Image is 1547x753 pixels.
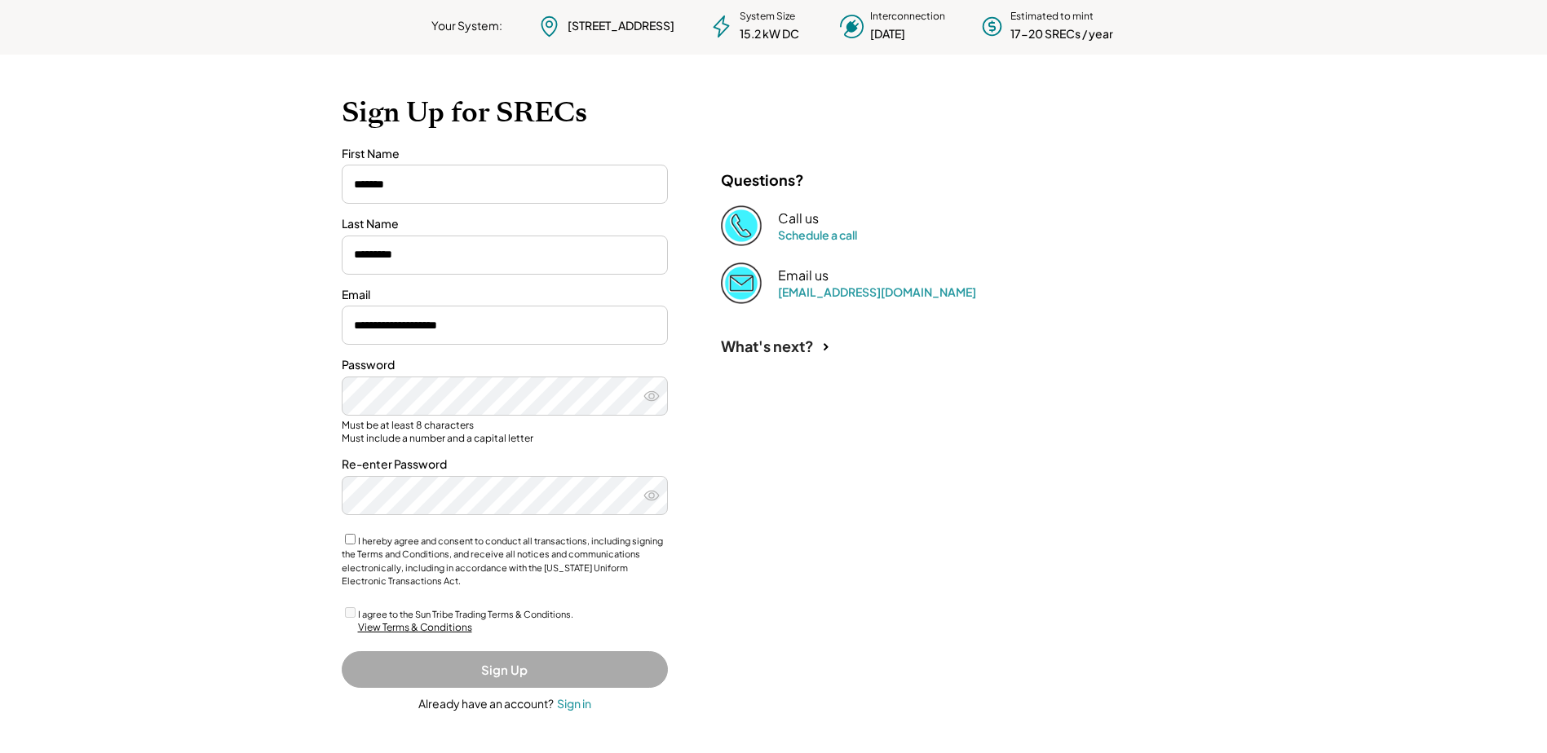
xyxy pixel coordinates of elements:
[342,357,668,373] div: Password
[778,210,819,227] div: Call us
[568,18,674,34] div: [STREET_ADDRESS]
[870,10,945,24] div: Interconnection
[721,262,762,303] img: Email%202%403x.png
[418,696,554,712] div: Already have an account?
[870,26,905,42] div: [DATE]
[721,170,804,189] div: Questions?
[721,337,814,355] div: What's next?
[778,227,857,242] a: Schedule a call
[557,696,591,711] div: Sign in
[342,287,668,303] div: Email
[342,95,1206,130] h1: Sign Up for SRECs
[342,419,668,444] div: Must be at least 8 characters Must include a number and a capital letter
[358,609,573,619] label: I agree to the Sun Tribe Trading Terms & Conditions.
[431,18,502,34] div: Your System:
[342,535,663,587] label: I hereby agree and consent to conduct all transactions, including signing the Terms and Condition...
[342,216,668,232] div: Last Name
[342,456,668,473] div: Re-enter Password
[342,651,668,688] button: Sign Up
[1010,26,1113,42] div: 17-20 SRECs / year
[721,205,762,246] img: Phone%20copy%403x.png
[740,10,795,24] div: System Size
[342,146,668,162] div: First Name
[778,267,829,284] div: Email us
[778,284,976,299] a: [EMAIL_ADDRESS][DOMAIN_NAME]
[740,26,799,42] div: 15.2 kW DC
[358,621,472,635] div: View Terms & Conditions
[1010,10,1094,24] div: Estimated to mint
